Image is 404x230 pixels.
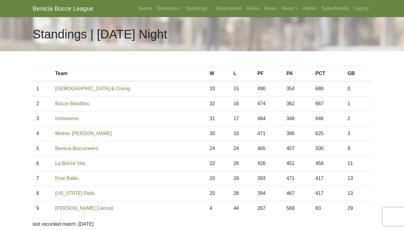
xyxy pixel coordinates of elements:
a: Free Ballin [55,176,78,181]
th: Team [52,66,206,81]
td: 386 [283,126,312,141]
td: 18 [230,126,254,141]
td: 490 [254,81,283,96]
td: 394 [254,186,283,201]
td: 0 [344,81,371,96]
td: 5 [33,141,52,156]
a: Rules [244,2,262,15]
td: 9 [344,141,371,156]
td: 33 [206,81,230,96]
td: 28 [230,186,254,201]
td: 500 [312,141,344,156]
td: 646 [312,111,344,126]
td: 688 [312,81,344,96]
td: 83 [312,201,344,216]
th: W [206,66,230,81]
a: Admin [300,2,319,15]
a: [US_STATE] Rolls [55,191,95,196]
td: 15 [230,81,254,96]
a: Standings [183,2,214,15]
a: Superfriends [319,2,352,15]
td: 13 [344,171,371,186]
td: 31 [206,111,230,126]
td: 28 [230,171,254,186]
td: 4 [33,126,52,141]
td: 267 [254,201,283,216]
td: 11 [344,156,371,171]
a: Inchworms [55,116,79,121]
a: La Bocce Vita [55,161,85,166]
th: L [230,66,254,81]
td: 3 [33,111,52,126]
td: 26 [230,156,254,171]
td: 417 [312,186,344,201]
td: 8 [33,186,52,201]
a: [DEMOGRAPHIC_DATA] & Chong [55,86,130,91]
a: Benicia Buccaneers [55,146,98,151]
th: PCT [312,66,344,81]
a: Schedule [155,2,184,15]
a: Reschedule [214,2,245,15]
td: 2 [344,111,371,126]
th: PA [283,66,312,81]
td: 457 [283,141,312,156]
td: 22 [206,156,230,171]
td: 393 [254,171,283,186]
td: 29 [344,201,371,216]
td: 426 [254,156,283,171]
a: Benicia Bocce League [33,2,93,15]
td: 467 [283,186,312,201]
td: 471 [283,171,312,186]
td: 625 [312,126,344,141]
td: 458 [312,156,344,171]
td: 20 [206,186,230,201]
td: 484 [254,111,283,126]
a: News [262,2,279,15]
td: 13 [344,186,371,201]
td: 7 [33,171,52,186]
td: 3 [344,126,371,141]
th: PF [254,66,283,81]
td: 32 [206,96,230,111]
td: 24 [230,141,254,156]
td: 20 [206,171,230,186]
td: 9 [33,201,52,216]
td: 471 [254,126,283,141]
td: 1 [344,96,371,111]
td: 417 [312,171,344,186]
a: Bocce Banditos [55,101,89,106]
td: 16 [230,96,254,111]
p: last recorded match: [DATE] [33,221,371,228]
td: 362 [283,96,312,111]
td: 568 [283,201,312,216]
td: 451 [283,156,312,171]
td: 4 [206,201,230,216]
td: 348 [283,111,312,126]
th: GB [344,66,371,81]
a: [PERSON_NAME] Cannoli [55,206,113,211]
td: 30 [206,126,230,141]
a: Logout [352,2,371,15]
td: 667 [312,96,344,111]
td: 17 [230,111,254,126]
td: 354 [283,81,312,96]
td: 465 [254,141,283,156]
td: 44 [230,201,254,216]
h1: Standings | [DATE] Night [33,27,167,41]
a: Teams [135,2,155,15]
a: Mother [PERSON_NAME] [55,131,112,136]
td: 24 [206,141,230,156]
td: 6 [33,156,52,171]
td: 2 [33,96,52,111]
a: About [279,2,300,15]
td: 474 [254,96,283,111]
td: 1 [33,81,52,96]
